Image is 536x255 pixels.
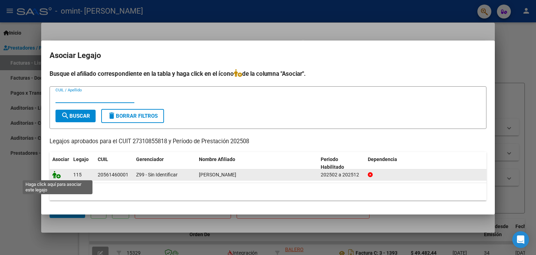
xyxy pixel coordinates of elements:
[101,109,164,123] button: Borrar Filtros
[321,156,344,170] span: Periodo Habilitado
[321,171,362,179] div: 202502 a 202512
[136,172,178,177] span: Z99 - Sin Identificar
[199,156,235,162] span: Nombre Afiliado
[73,156,89,162] span: Legajo
[61,113,90,119] span: Buscar
[95,152,133,175] datatable-header-cell: CUIL
[136,156,164,162] span: Gerenciador
[98,171,128,179] div: 20561460001
[50,69,486,78] h4: Busque el afiliado correspondiente en la tabla y haga click en el ícono de la columna "Asociar".
[368,156,397,162] span: Dependencia
[133,152,196,175] datatable-header-cell: Gerenciador
[196,152,318,175] datatable-header-cell: Nombre Afiliado
[512,231,529,248] div: Open Intercom Messenger
[318,152,365,175] datatable-header-cell: Periodo Habilitado
[55,110,96,122] button: Buscar
[98,156,108,162] span: CUIL
[50,152,70,175] datatable-header-cell: Asociar
[365,152,487,175] datatable-header-cell: Dependencia
[73,172,82,177] span: 115
[50,183,486,201] div: 1 registros
[199,172,236,177] span: MARQUIEGUEZ ABRAHAM FAUSTO
[52,156,69,162] span: Asociar
[107,113,158,119] span: Borrar Filtros
[61,111,69,120] mat-icon: search
[70,152,95,175] datatable-header-cell: Legajo
[50,49,486,62] h2: Asociar Legajo
[50,137,486,146] p: Legajos aprobados para el CUIT 27310855818 y Período de Prestación 202508
[107,111,116,120] mat-icon: delete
